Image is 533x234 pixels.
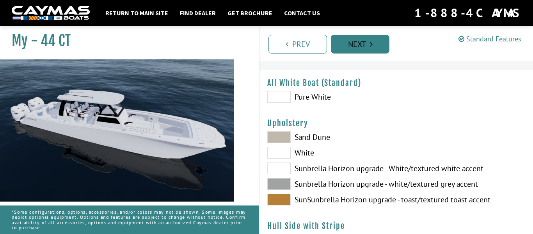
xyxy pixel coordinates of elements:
[101,8,172,18] a: Return to main site
[280,8,324,18] a: Contact Us
[267,78,525,88] h4: All White Boat (Standard)
[12,205,247,234] p: *Some configurations, options, accessories, and/or colors may not be shown. Some images may depic...
[414,4,521,21] div: 1-888-4CAYMAS
[267,178,389,190] label: Sunbrella Horizon upgrade - white/textured grey accent
[267,194,389,205] label: SunSunbrella Horizon upgrade - toast/textured toast accent
[224,8,276,18] a: Get Brochure
[267,147,389,159] label: White
[176,8,220,18] a: Find Dealer
[267,91,389,103] label: Pure White
[267,221,525,231] h4: Hull Side with Stripe
[12,32,239,50] h1: My - 44 CT
[458,34,521,43] a: Standard Features
[267,118,525,128] h4: Upholstery
[266,34,533,54] ul: Pagination
[331,35,389,54] a: Next
[12,6,90,20] img: white-logo-c9c8dbefe5ff5ceceb0f0178aa75bf4bb51f6bca0971e226c86eb53dfe498488.png
[267,163,389,174] label: Sunbrella Horizon upgrade - White/textured white accent
[267,131,389,143] label: Sand Dune
[268,35,327,54] a: Prev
